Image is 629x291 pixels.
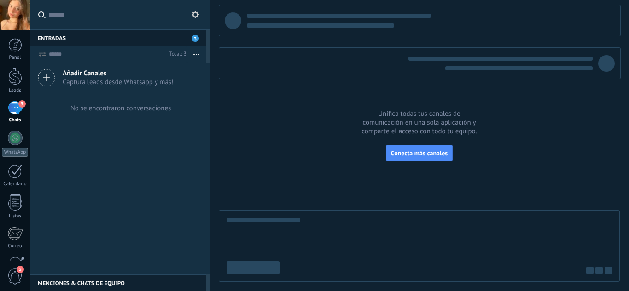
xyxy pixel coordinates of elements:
span: Captura leads desde Whatsapp y más! [63,78,174,86]
div: WhatsApp [2,148,28,157]
div: Entradas [30,29,206,46]
span: 3 [18,100,26,108]
div: Correo [2,243,29,249]
span: 3 [192,35,199,42]
div: Chats [2,117,29,123]
div: Leads [2,88,29,94]
div: Panel [2,55,29,61]
div: Total: 3 [166,50,186,59]
span: Conecta más canales [391,149,448,157]
span: Añadir Canales [63,69,174,78]
div: Menciones & Chats de equipo [30,274,206,291]
div: Listas [2,213,29,219]
div: No se encontraron conversaciones [70,104,171,113]
span: 3 [17,266,24,273]
button: Conecta más canales [386,145,453,161]
div: Calendario [2,181,29,187]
